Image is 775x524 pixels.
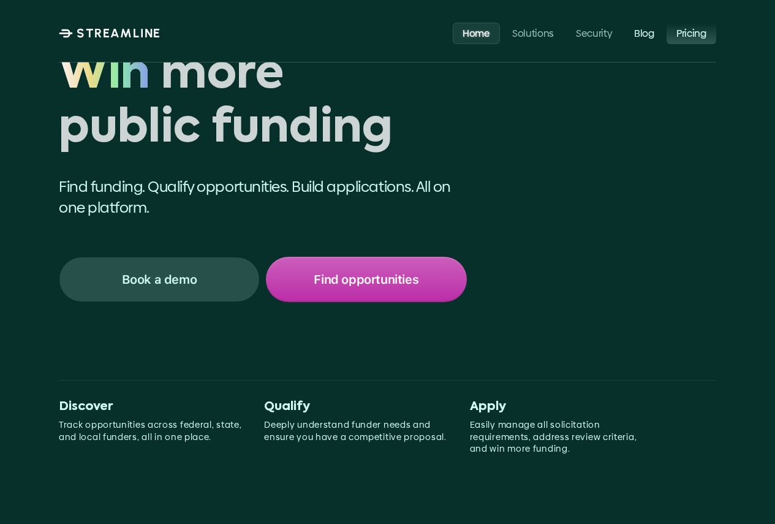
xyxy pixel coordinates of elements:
a: Find opportunities [266,257,467,302]
p: Qualify [264,400,450,414]
p: Deeply understand funder needs and ensure you have a competitive proposal. [264,419,450,443]
a: Security [566,22,622,44]
p: Track opportunities across federal, state, and local funders, all in one place. [59,419,244,443]
p: Book a demo [122,271,197,287]
p: Pricing [676,27,706,39]
span: Win [59,48,150,103]
p: Find funding. Qualify opportunities. Build applications. All on one platform. [59,177,467,218]
a: Book a demo [59,257,260,302]
a: Pricing [667,22,716,44]
h1: Win more public funding [59,48,467,158]
p: Find opportunities [314,271,418,287]
p: Solutions [512,27,554,39]
a: Home [453,22,500,44]
p: Security [576,27,612,39]
p: Easily manage all solicitation requirements, address review criteria, and win more funding. [470,419,656,455]
a: Blog [625,22,665,44]
a: STREAMLINE [59,26,161,40]
p: Discover [59,400,244,414]
p: Blog [635,27,655,39]
p: Home [463,27,490,39]
p: Apply [470,400,656,414]
p: STREAMLINE [77,26,161,40]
